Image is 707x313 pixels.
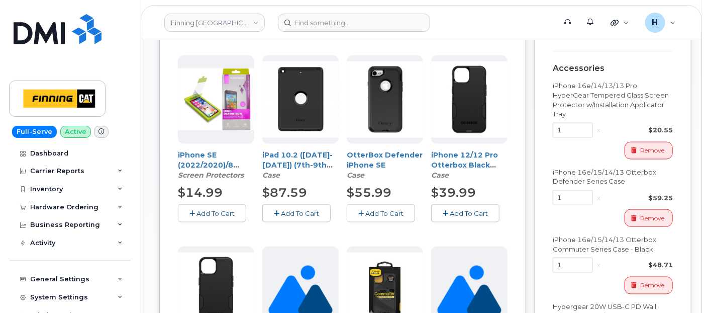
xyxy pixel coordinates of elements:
[262,61,339,138] img: 9th_Gen_Defender.jpg
[164,14,265,32] a: Finning Canada
[593,193,604,203] div: x
[347,204,415,222] button: Add To Cart
[347,150,423,180] div: OtterBox Defender iPhone SE
[640,281,664,290] span: Remove
[262,150,339,180] div: iPad 10.2 (2019-2021) (7th-9th Gen) Otterbox Black Defender series case
[365,209,403,217] span: Add To Cart
[593,125,604,135] div: x
[431,171,449,180] em: Case
[347,150,423,170] a: OtterBox Defender iPhone SE
[603,13,636,33] div: Quicklinks
[347,185,391,200] span: $55.99
[262,150,333,200] a: iPad 10.2 ([DATE]-[DATE]) (7th-9th Gen) Otterbox Black Defender series case
[640,214,664,223] span: Remove
[604,261,673,270] div: $48.71
[431,61,508,138] img: 13-15_Commuter_Case.jpg
[178,185,223,200] span: $14.99
[431,150,498,190] a: iPhone 12/12 Pro Otterbox Black Commuter Series Case
[178,150,254,180] div: iPhone SE (2022/2020)/8 PureGear Ultra Clear HD Tempered Glass Screen Protector w/ Applicator Tray
[638,13,683,33] div: hakaur@dminc.com
[593,261,604,270] div: x
[196,209,235,217] span: Add To Cart
[604,125,673,135] div: $20.55
[553,235,673,254] div: iPhone 16e/15/14/13 Otterbox Commuter Series Case - Black
[625,209,673,227] button: Remove
[625,277,673,294] button: Remove
[281,209,319,217] span: Add To Cart
[178,68,254,130] img: Puregear_Screen_Generic_3.png
[178,150,254,220] a: iPhone SE (2022/2020)/8 PureGear Ultra Clear HD Tempered Glass Screen Protector w/ Applicator Tray
[450,209,488,217] span: Add To Cart
[431,204,499,222] button: Add To Cart
[553,64,673,73] div: Accessories
[262,171,280,180] em: Case
[604,193,673,203] div: $59.25
[178,204,246,222] button: Add To Cart
[347,171,364,180] em: Case
[278,14,430,32] input: Find something...
[347,61,423,138] img: iphone_se_defender.jpg
[431,185,476,200] span: $39.99
[553,168,673,186] div: iPhone 16e/15/14/13 Otterbox Defender Series Case
[652,17,658,29] span: H
[178,171,244,180] em: Screen Protectors
[262,204,331,222] button: Add To Cart
[640,146,664,155] span: Remove
[431,150,508,180] div: iPhone 12/12 Pro Otterbox Black Commuter Series Case
[625,142,673,160] button: Remove
[262,185,307,200] span: $87.59
[553,81,673,118] div: iPhone 16e/14/13/13 Pro HyperGear Tempered Glass Screen Protector w/Installation Applicator Tray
